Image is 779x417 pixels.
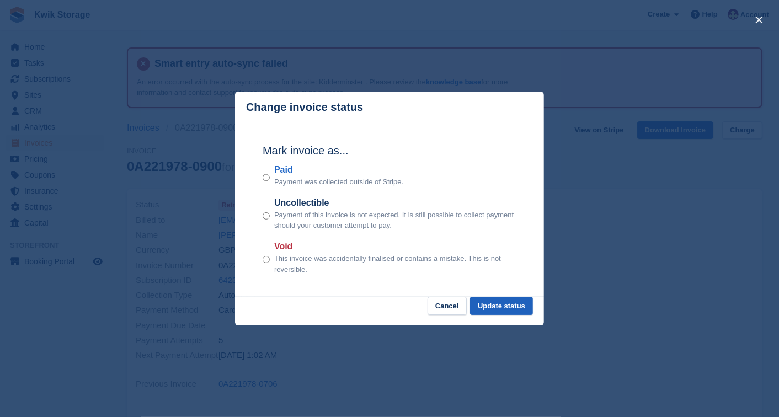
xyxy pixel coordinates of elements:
button: Update status [470,297,533,315]
p: Payment was collected outside of Stripe. [274,177,403,188]
button: Cancel [428,297,467,315]
h2: Mark invoice as... [263,142,516,159]
label: Uncollectible [274,196,516,210]
p: Change invoice status [246,101,363,114]
p: This invoice was accidentally finalised or contains a mistake. This is not reversible. [274,253,516,275]
p: Payment of this invoice is not expected. It is still possible to collect payment should your cust... [274,210,516,231]
button: close [750,11,768,29]
label: Paid [274,163,403,177]
label: Void [274,240,516,253]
